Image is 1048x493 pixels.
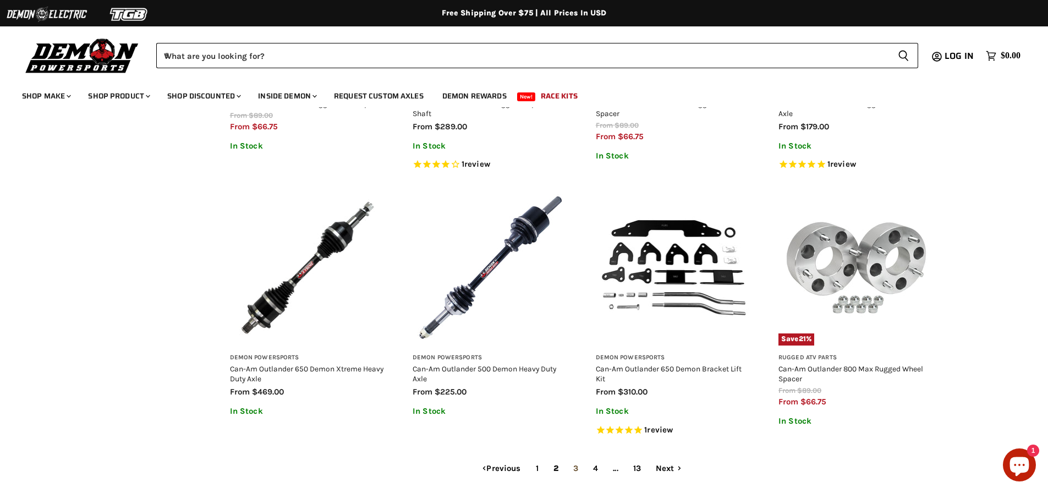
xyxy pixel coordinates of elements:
a: 13 [627,459,647,478]
a: Race Kits [533,85,586,107]
span: from [596,387,616,397]
h3: Demon Powersports [413,354,568,362]
img: Can-Am Outlander 800 Max Rugged Wheel Spacer [778,190,934,346]
h3: Demon Powersports [596,354,751,362]
input: When autocomplete results are available use up and down arrows to review and enter to select [156,43,889,68]
a: Bombardier Outlander 800 Rugged Wheel Spacer [596,99,738,118]
span: $289.00 [435,122,467,132]
img: Demon Electric Logo 2 [6,4,88,25]
span: Rated 5.0 out of 5 stars 1 reviews [778,159,934,171]
span: from [596,121,613,129]
span: Rated 5.0 out of 5 stars 1 reviews [596,425,751,436]
span: from [778,386,795,395]
a: Demon Rewards [434,85,515,107]
span: $179.00 [800,122,829,132]
img: Can-Am Outlander 650 Demon Bracket Lift Kit [596,190,751,346]
a: Shop Discounted [159,85,248,107]
img: TGB Logo 2 [88,4,171,25]
a: Can-Am Outlander 800 Rugged Propeller Shaft [413,99,551,118]
span: $89.00 [249,111,273,119]
a: 3 [567,459,584,478]
span: from [230,111,247,119]
a: Can-Am Outlander 500 Demon Heavy Duty Axle [413,364,556,383]
a: Can-Am Outlander 650 Demon Xtreme Heavy Duty Axle [230,364,383,383]
span: $66.75 [800,397,826,407]
a: Can-Am Outlander 400 Rugged Performance Axle [778,99,930,118]
p: In Stock [230,141,386,151]
p: In Stock [778,141,934,151]
p: In Stock [413,407,568,416]
span: $225.00 [435,387,467,397]
a: Can-Am Outlander 800 Max Rugged Wheel SpacerSave21% [778,190,934,346]
span: from [413,122,432,132]
span: New! [517,92,536,101]
span: 2 [547,459,564,478]
span: from [230,387,250,397]
span: $310.00 [618,387,648,397]
img: Can-Am Outlander 650 Demon Xtreme Heavy Duty Axle [230,190,386,346]
form: Product [156,43,918,68]
span: $89.00 [614,121,639,129]
span: from [230,122,250,132]
a: Log in [940,51,980,61]
inbox-online-store-chat: Shopify online store chat [1000,448,1039,484]
p: In Stock [413,141,568,151]
span: review [830,159,856,169]
span: 1 reviews [827,159,856,169]
span: from [413,387,432,397]
button: Search [889,43,918,68]
a: $0.00 [980,48,1026,64]
span: ... [607,459,624,478]
a: 1 [530,459,545,478]
a: Can-Am Outlander 650 Demon Bracket Lift Kit [596,364,742,383]
span: $89.00 [797,386,821,395]
p: In Stock [230,407,386,416]
h3: Demon Powersports [230,354,386,362]
span: Save % [778,333,814,346]
span: 21 [799,335,806,343]
span: review [464,159,490,169]
p: In Stock [596,151,751,161]
div: Free Shipping Over $75 | All Prices In USD [84,8,964,18]
span: $66.75 [618,132,644,141]
a: Can-Am Outlander 800 Max Rugged Wheel Spacer [778,364,923,383]
span: from [778,397,798,407]
a: Request Custom Axles [326,85,432,107]
a: 4 [587,459,604,478]
a: Next [650,459,688,478]
img: Demon Powersports [22,36,142,75]
span: from [596,132,616,141]
a: Shop Product [80,85,157,107]
span: Log in [945,49,974,63]
img: Can-Am Outlander 500 Demon Heavy Duty Axle [413,190,568,346]
span: review [647,425,673,435]
span: $66.75 [252,122,278,132]
span: Rated 4.0 out of 5 stars 1 reviews [413,159,568,171]
span: $469.00 [252,387,284,397]
p: In Stock [596,407,751,416]
ul: Main menu [14,80,1018,107]
a: Inside Demon [250,85,323,107]
span: from [778,122,798,132]
p: In Stock [778,417,934,426]
a: Shop Make [14,85,78,107]
a: Previous [476,459,526,478]
span: 1 reviews [644,425,673,435]
span: $0.00 [1001,51,1020,61]
h3: Rugged ATV Parts [778,354,934,362]
span: 1 reviews [462,159,490,169]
